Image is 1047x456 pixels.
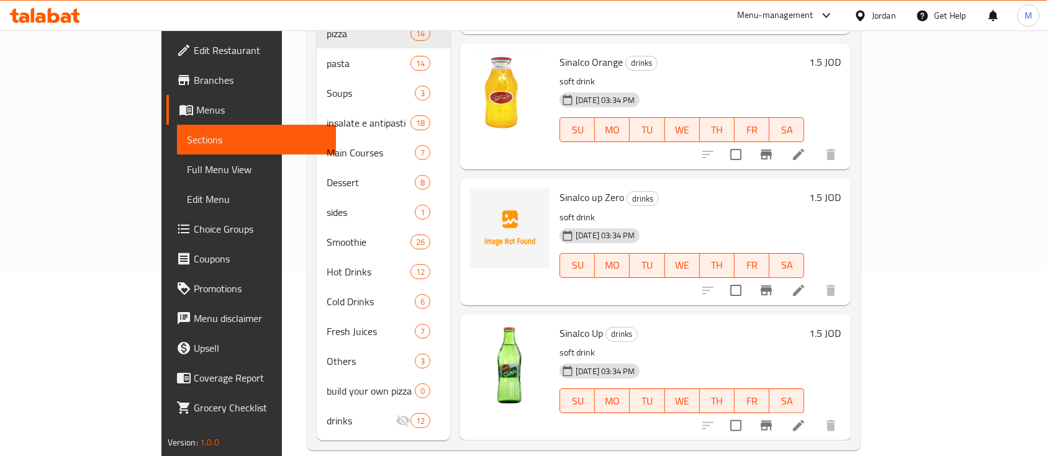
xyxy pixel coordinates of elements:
span: WE [670,121,695,139]
a: Edit Restaurant [166,35,337,65]
button: WE [665,253,700,278]
button: MO [595,117,630,142]
div: pasta [327,56,410,71]
button: TU [630,388,664,413]
span: SA [774,121,799,139]
h6: 1.5 JOD [809,189,841,206]
span: Sections [187,132,327,147]
button: SA [769,388,804,413]
span: Select to update [723,277,749,303]
button: Branch-specific-item [751,275,781,305]
div: Main Courses7 [317,138,450,168]
svg: Inactive section [396,413,410,428]
span: 3 [415,87,430,99]
span: 1 [415,207,430,218]
div: items [410,235,430,249]
span: TU [635,392,659,410]
span: drinks [626,56,657,70]
button: delete [816,411,846,440]
div: Hot Drinks12 [317,257,450,287]
div: drinks [625,56,658,71]
img: Sinalco up Zero [470,189,550,268]
div: items [415,175,430,190]
a: Promotions [166,274,337,303]
a: Edit menu item [791,418,806,433]
span: [DATE] 03:34 PM [571,230,640,241]
span: TH [705,392,730,410]
div: insalate e antipasti18 [317,108,450,138]
span: WE [670,392,695,410]
a: Choice Groups [166,214,337,244]
button: FR [735,117,769,142]
p: soft drink [560,345,804,360]
span: Hot Drinks [327,264,410,279]
span: Upsell [194,341,327,355]
span: 14 [411,28,430,40]
span: Edit Restaurant [194,43,327,58]
div: drinks12 [317,406,450,436]
span: 12 [411,415,430,427]
span: Version: [168,434,198,450]
span: 14 [411,58,430,69]
span: 6 [415,296,430,308]
span: Fresh Juices [327,324,415,339]
span: Main Courses [327,145,415,160]
a: Coverage Report [166,363,337,393]
p: soft drink [560,74,804,89]
div: sides1 [317,197,450,227]
span: 12 [411,266,430,278]
span: WE [670,256,695,274]
div: Menu-management [737,8,814,23]
div: items [415,294,430,309]
span: 1.0.0 [200,434,219,450]
span: MO [600,121,625,139]
span: Sinalco Up [560,324,603,342]
span: SU [565,121,590,139]
span: MO [600,392,625,410]
span: Others [327,354,415,369]
a: Menus [166,95,337,125]
span: Sinalco up Zero [560,188,624,207]
div: items [410,413,430,428]
div: Soups3 [317,78,450,108]
span: M [1025,9,1032,22]
span: Cold Drinks [327,294,415,309]
div: Dessert8 [317,168,450,197]
span: Soups [327,86,415,101]
div: items [415,383,430,398]
div: drinks [605,327,638,342]
span: insalate e antipasti [327,115,410,130]
div: items [415,145,430,160]
div: items [415,205,430,220]
span: Branches [194,73,327,87]
a: Sections [177,125,337,154]
div: drinks [327,413,396,428]
a: Edit menu item [791,283,806,298]
span: TH [705,121,730,139]
span: Choice Groups [194,221,327,236]
span: TU [635,256,659,274]
div: pizza [327,26,410,41]
a: Upsell [166,333,337,363]
span: SU [565,392,590,410]
span: 3 [415,355,430,367]
img: Sinalco Orange [470,53,550,133]
span: 18 [411,117,430,129]
span: drinks [606,327,637,341]
div: pasta14 [317,48,450,78]
button: MO [595,253,630,278]
h6: 1.5 JOD [809,53,841,71]
span: SA [774,256,799,274]
div: build your own pizza0 [317,376,450,406]
button: WE [665,388,700,413]
a: Branches [166,65,337,95]
button: SA [769,117,804,142]
div: items [410,264,430,279]
a: Full Menu View [177,154,337,184]
span: FR [740,121,764,139]
span: 7 [415,147,430,159]
span: Select to update [723,141,749,168]
span: Grocery Checklist [194,400,327,415]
